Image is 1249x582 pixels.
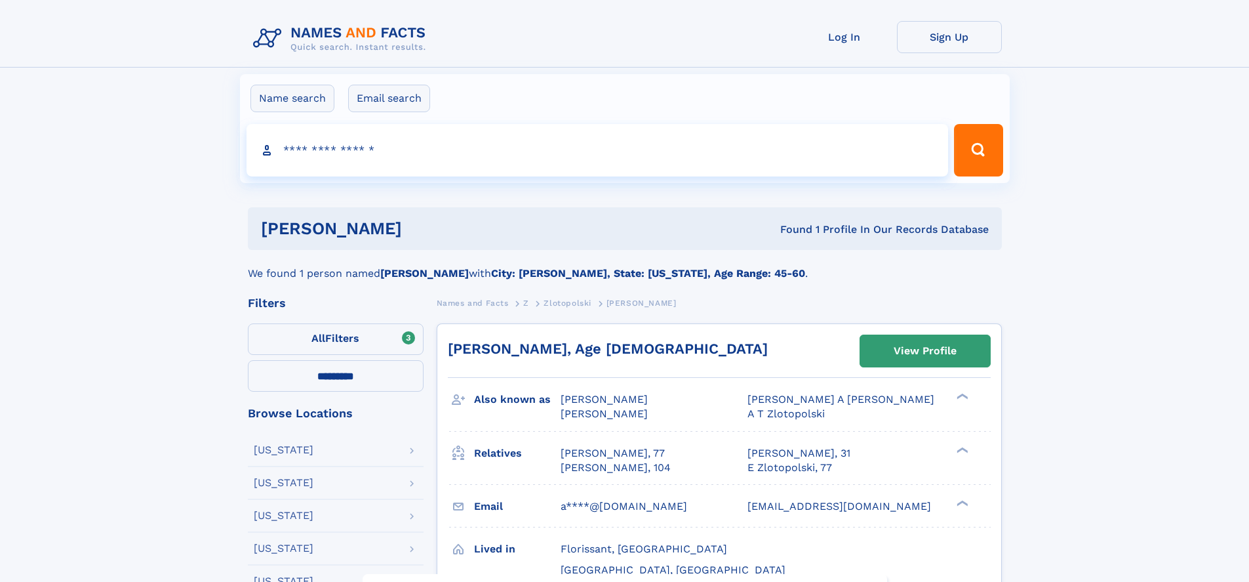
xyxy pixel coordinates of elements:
[747,407,825,420] span: A T Zlotopolski
[747,446,850,461] a: [PERSON_NAME], 31
[561,564,785,576] span: [GEOGRAPHIC_DATA], [GEOGRAPHIC_DATA]
[254,543,313,554] div: [US_STATE]
[591,222,989,237] div: Found 1 Profile In Our Records Database
[437,295,509,311] a: Names and Facts
[561,446,665,461] a: [PERSON_NAME], 77
[523,299,529,308] span: Z
[474,442,561,465] h3: Relatives
[860,335,990,367] a: View Profile
[747,500,931,512] span: [EMAIL_ADDRESS][DOMAIN_NAME]
[747,461,832,475] a: E Zlotopolski, 77
[248,323,424,355] label: Filters
[474,495,561,518] h3: Email
[561,407,648,420] span: [PERSON_NAME]
[561,393,648,405] span: [PERSON_NAME]
[544,295,591,311] a: Zlotopolski
[254,510,313,521] div: [US_STATE]
[544,299,591,308] span: Zlotopolski
[792,21,897,53] a: Log In
[248,21,437,56] img: Logo Names and Facts
[474,538,561,560] h3: Lived in
[561,461,671,475] a: [PERSON_NAME], 104
[348,85,430,112] label: Email search
[606,299,677,308] span: [PERSON_NAME]
[254,478,313,488] div: [US_STATE]
[380,267,469,280] b: [PERSON_NAME]
[261,220,591,237] h1: [PERSON_NAME]
[523,295,529,311] a: Z
[953,392,969,401] div: ❯
[953,446,969,454] div: ❯
[474,388,561,411] h3: Also known as
[561,543,727,555] span: Florissant, [GEOGRAPHIC_DATA]
[248,297,424,309] div: Filters
[311,332,325,344] span: All
[250,85,334,112] label: Name search
[954,124,1002,177] button: Search Button
[747,393,934,405] span: [PERSON_NAME] A [PERSON_NAME]
[247,124,949,177] input: search input
[248,407,424,419] div: Browse Locations
[254,445,313,455] div: [US_STATE]
[894,336,957,366] div: View Profile
[248,250,1002,281] div: We found 1 person named with .
[491,267,805,280] b: City: [PERSON_NAME], State: [US_STATE], Age Range: 45-60
[448,341,768,357] a: [PERSON_NAME], Age [DEMOGRAPHIC_DATA]
[953,499,969,507] div: ❯
[897,21,1002,53] a: Sign Up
